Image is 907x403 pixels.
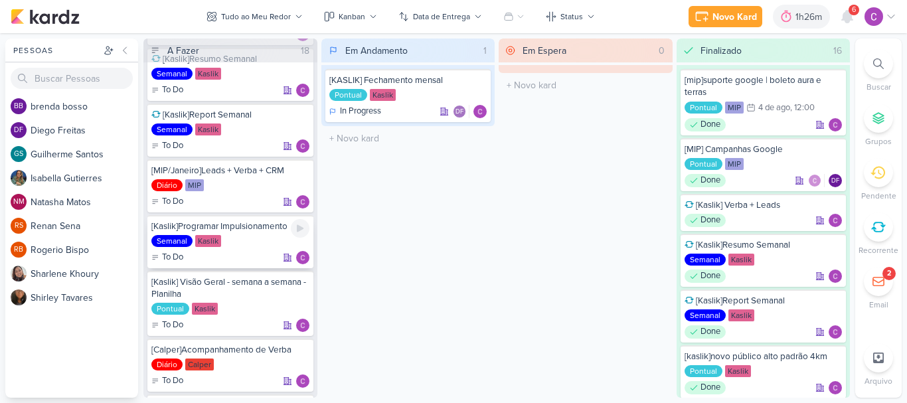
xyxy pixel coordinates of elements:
[329,105,381,118] div: In Progress
[370,89,396,101] div: Kaslik
[685,174,726,187] div: Done
[31,171,138,185] div: I s a b e l l a G u t i e r r e s
[701,325,720,339] p: Done
[685,158,722,170] div: Pontual
[831,178,839,185] p: DF
[685,270,726,283] div: Done
[701,214,720,227] p: Done
[685,143,843,155] div: [MIP] Campanhas Google
[685,351,843,363] div: [kaslik]novo público alto padrão 4km
[195,235,221,247] div: Kaslik
[11,44,101,56] div: Pessoas
[725,158,744,170] div: MIP
[31,291,138,305] div: S h i r l e y T a v a r e s
[296,374,309,388] div: Responsável: Carlos Lima
[296,195,309,208] div: Responsável: Carlos Lima
[701,381,720,394] p: Done
[865,135,892,147] p: Grupos
[151,374,183,388] div: To Do
[829,214,842,227] div: Responsável: Carlos Lima
[829,381,842,394] img: Carlos Lima
[151,319,183,332] div: To Do
[151,165,309,177] div: [MIP/Janeiro]Leads + Verba + CRM
[151,276,309,300] div: [Kaslik] Visão Geral - semana a semana - Planilha
[151,303,189,315] div: Pontual
[151,344,309,356] div: [Calper]Acompanhamento de Verba
[758,104,790,112] div: 4 de ago
[151,195,183,208] div: To Do
[31,147,138,161] div: G u i l h e r m e S a n t o s
[185,179,204,191] div: MIP
[829,270,842,283] div: Responsável: Carlos Lima
[340,105,381,118] p: In Progress
[685,214,726,227] div: Done
[859,244,898,256] p: Recorrente
[712,10,757,24] div: Novo Kard
[828,44,847,58] div: 16
[11,122,27,138] div: Diego Freitas
[808,174,825,187] div: Colaboradores: Carlos Lima
[685,365,722,377] div: Pontual
[473,105,487,118] img: Carlos Lima
[453,105,469,118] div: Colaboradores: Diego Freitas
[151,235,193,247] div: Semanal
[725,102,744,114] div: MIP
[685,74,843,98] div: [mip]suporte google | boleto aura e terras
[151,84,183,97] div: To Do
[345,44,408,58] div: Em Andamento
[865,375,892,387] p: Arquivo
[151,359,183,370] div: Diário
[685,254,726,266] div: Semanal
[808,174,821,187] img: Carlos Lima
[151,179,183,191] div: Diário
[296,319,309,332] img: Carlos Lima
[829,325,842,339] img: Carlos Lima
[15,222,23,230] p: RS
[829,174,842,187] div: Responsável: Diego Freitas
[829,381,842,394] div: Responsável: Carlos Lima
[11,98,27,114] div: brenda bosso
[151,109,309,121] div: [Kaslik]Report Semanal
[478,44,492,58] div: 1
[291,219,309,238] div: Ligar relógio
[701,44,742,58] div: Finalizado
[14,103,23,110] p: bb
[653,44,670,58] div: 0
[685,199,843,211] div: [Kaslik] Verba + Leads
[296,195,309,208] img: Carlos Lima
[296,84,309,97] img: Carlos Lima
[296,251,309,264] div: Responsável: Carlos Lima
[11,9,80,25] img: kardz.app
[866,81,891,93] p: Buscar
[195,123,221,135] div: Kaslik
[31,243,138,257] div: R o g e r i o B i s p o
[790,104,815,112] div: , 12:00
[324,129,493,148] input: + Novo kard
[523,44,566,58] div: Em Espera
[685,118,726,131] div: Done
[11,266,27,282] img: Sharlene Khoury
[162,84,183,97] p: To Do
[11,68,133,89] input: Buscar Pessoas
[11,242,27,258] div: Rogerio Bispo
[685,102,722,114] div: Pontual
[11,218,27,234] div: Renan Sena
[685,381,726,394] div: Done
[453,105,466,118] div: Diego Freitas
[151,220,309,232] div: [Kaslik]Programar Impulsionamento
[455,109,463,116] p: DF
[701,118,720,131] p: Done
[151,123,193,135] div: Semanal
[167,44,199,58] div: A Fazer
[151,251,183,264] div: To Do
[151,139,183,153] div: To Do
[829,325,842,339] div: Responsável: Carlos Lima
[887,268,891,279] div: 2
[852,5,856,15] span: 6
[31,123,138,137] div: D i e g o F r e i t a s
[869,299,888,311] p: Email
[11,146,27,162] div: Guilherme Santos
[829,214,842,227] img: Carlos Lima
[855,49,902,93] li: Ctrl + F
[829,118,842,131] div: Responsável: Carlos Lima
